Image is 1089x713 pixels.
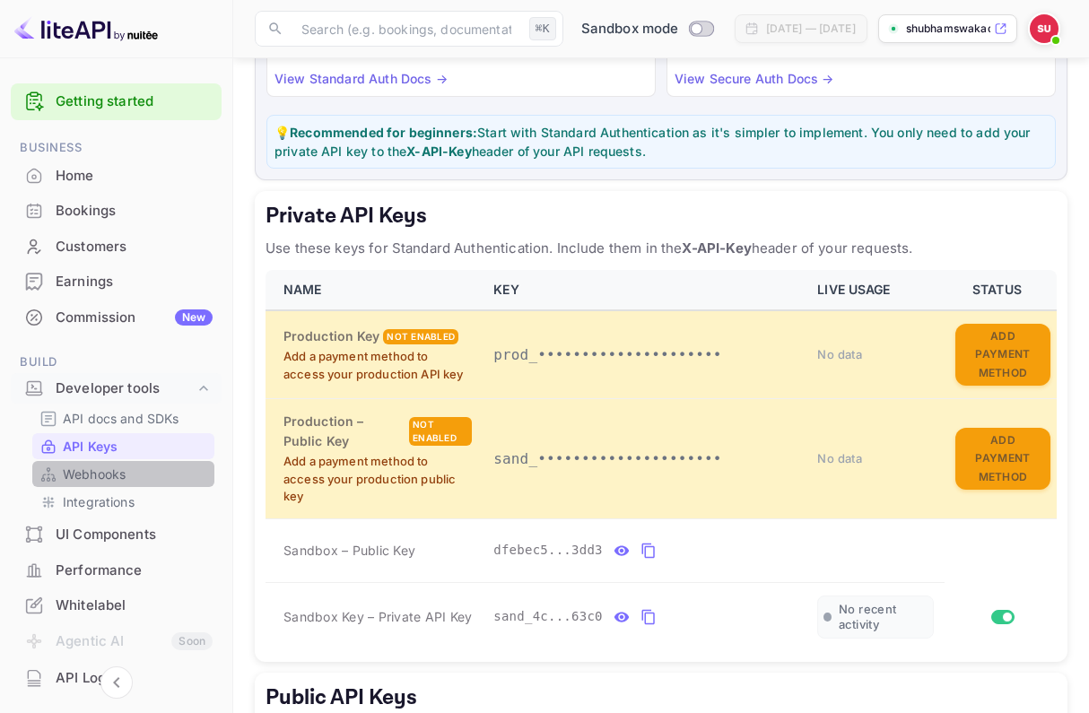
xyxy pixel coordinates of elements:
div: UI Components [56,525,213,545]
div: Performance [56,561,213,581]
div: Whitelabel [56,596,213,616]
span: Sandbox mode [581,19,679,39]
span: Build [11,352,222,372]
p: Add a payment method to access your production API key [283,348,472,383]
div: UI Components [11,517,222,552]
div: Getting started [11,83,222,120]
a: API Logs [11,661,222,694]
span: No data [817,347,862,361]
a: Webhooks [39,465,207,483]
a: Getting started [56,91,213,112]
p: Add a payment method to access your production public key [283,453,472,506]
div: API Keys [32,433,214,459]
table: private api keys table [266,270,1057,651]
div: Developer tools [56,378,195,399]
strong: X-API-Key [406,143,471,159]
a: UI Components [11,517,222,551]
a: Bookings [11,194,222,227]
div: New [175,309,213,326]
div: CommissionNew [11,300,222,335]
h5: Public API Keys [266,683,1057,712]
a: View Standard Auth Docs → [274,71,448,86]
span: Sandbox Key – Private API Key [283,609,472,624]
a: API docs and SDKs [39,409,207,428]
span: Sandbox – Public Key [283,541,415,560]
a: CommissionNew [11,300,222,334]
a: View Secure Auth Docs → [675,71,833,86]
div: Customers [56,237,213,257]
th: LIVE USAGE [806,270,945,310]
th: STATUS [945,270,1057,310]
div: Home [56,166,213,187]
div: API docs and SDKs [32,405,214,431]
div: Earnings [11,265,222,300]
div: Webhooks [32,461,214,487]
div: Earnings [56,272,213,292]
a: Add Payment Method [955,450,1050,465]
div: Commission [56,308,213,328]
div: [DATE] — [DATE] [766,21,856,37]
p: Use these keys for Standard Authentication. Include them in the header of your requests. [266,238,1057,259]
span: dfebec5...3dd3 [493,541,603,560]
p: sand_••••••••••••••••••••• [493,448,796,470]
div: Not enabled [409,417,472,446]
span: sand_4c...63c0 [493,607,603,626]
th: NAME [266,270,483,310]
img: Shubhamswakade2005 User [1030,14,1059,43]
div: Customers [11,230,222,265]
div: Switch to Production mode [574,19,720,39]
div: Not enabled [383,329,458,344]
p: Webhooks [63,465,126,483]
a: Add Payment Method [955,346,1050,361]
h6: Production Key [283,326,379,346]
p: API Keys [63,437,118,456]
div: API Logs [56,668,213,689]
div: Performance [11,553,222,588]
p: prod_••••••••••••••••••••• [493,344,796,366]
span: No data [817,451,862,465]
button: Collapse navigation [100,666,133,699]
div: Integrations [32,489,214,515]
img: LiteAPI logo [14,14,158,43]
a: Performance [11,553,222,587]
span: No recent activity [839,602,928,632]
a: API Keys [39,437,207,456]
p: 💡 Start with Standard Authentication as it's simpler to implement. You only need to add your priv... [274,123,1048,161]
div: Developer tools [11,373,222,404]
input: Search (e.g. bookings, documentation) [291,11,522,47]
a: Customers [11,230,222,263]
button: Add Payment Method [955,324,1050,387]
div: Bookings [56,201,213,222]
h6: Production – Public Key [283,412,405,451]
a: Earnings [11,265,222,298]
div: Bookings [11,194,222,229]
a: Home [11,159,222,192]
h5: Private API Keys [266,202,1057,230]
button: Add Payment Method [955,428,1050,491]
strong: Recommended for beginners: [290,125,477,140]
div: API Logs [11,661,222,696]
th: KEY [483,270,806,310]
div: Whitelabel [11,588,222,623]
strong: X-API-Key [682,239,751,257]
span: Business [11,138,222,158]
p: shubhamswakade2005-use... [906,21,990,37]
p: API docs and SDKs [63,409,179,428]
p: Integrations [63,492,135,511]
div: ⌘K [529,17,556,40]
a: Integrations [39,492,207,511]
div: Home [11,159,222,194]
a: Whitelabel [11,588,222,622]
